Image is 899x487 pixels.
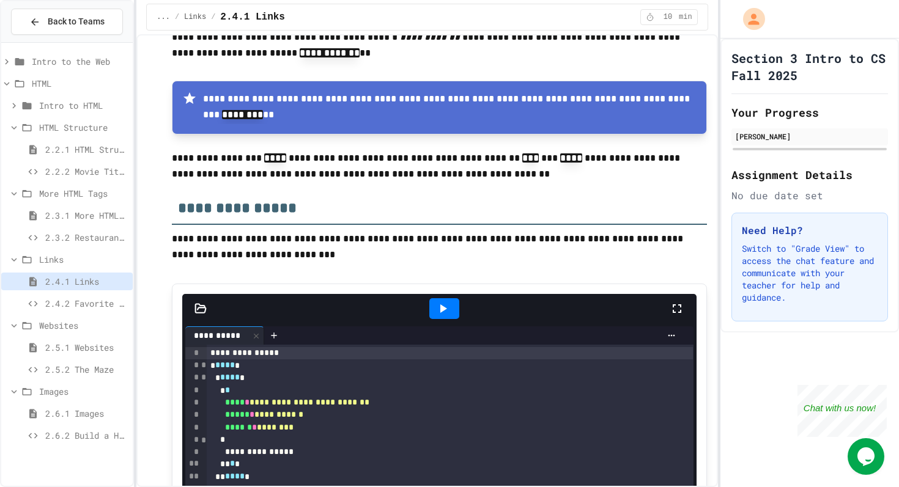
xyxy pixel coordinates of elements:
[39,253,128,266] span: Links
[39,187,128,200] span: More HTML Tags
[731,49,888,84] h1: Section 3 Intro to CS Fall 2025
[45,275,128,288] span: 2.4.1 Links
[11,9,123,35] button: Back to Teams
[731,188,888,203] div: No due date set
[735,131,884,142] div: [PERSON_NAME]
[175,12,179,22] span: /
[45,143,128,156] span: 2.2.1 HTML Structure
[211,12,215,22] span: /
[48,15,105,28] span: Back to Teams
[848,438,887,475] iframe: chat widget
[220,10,285,24] span: 2.4.1 Links
[731,104,888,121] h2: Your Progress
[32,77,128,90] span: HTML
[45,209,128,222] span: 2.3.1 More HTML Tags
[32,55,128,68] span: Intro to the Web
[45,297,128,310] span: 2.4.2 Favorite Links
[658,12,678,22] span: 10
[731,166,888,183] h2: Assignment Details
[730,5,768,33] div: My Account
[45,231,128,244] span: 2.3.2 Restaurant Menu
[39,121,128,134] span: HTML Structure
[742,243,878,304] p: Switch to "Grade View" to access the chat feature and communicate with your teacher for help and ...
[39,99,128,112] span: Intro to HTML
[184,12,206,22] span: Links
[45,429,128,442] span: 2.6.2 Build a Homepage
[742,223,878,238] h3: Need Help?
[797,385,887,437] iframe: chat widget
[45,165,128,178] span: 2.2.2 Movie Title
[39,319,128,332] span: Websites
[39,385,128,398] span: Images
[45,363,128,376] span: 2.5.2 The Maze
[45,341,128,354] span: 2.5.1 Websites
[679,12,692,22] span: min
[45,407,128,420] span: 2.6.1 Images
[157,12,170,22] span: ...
